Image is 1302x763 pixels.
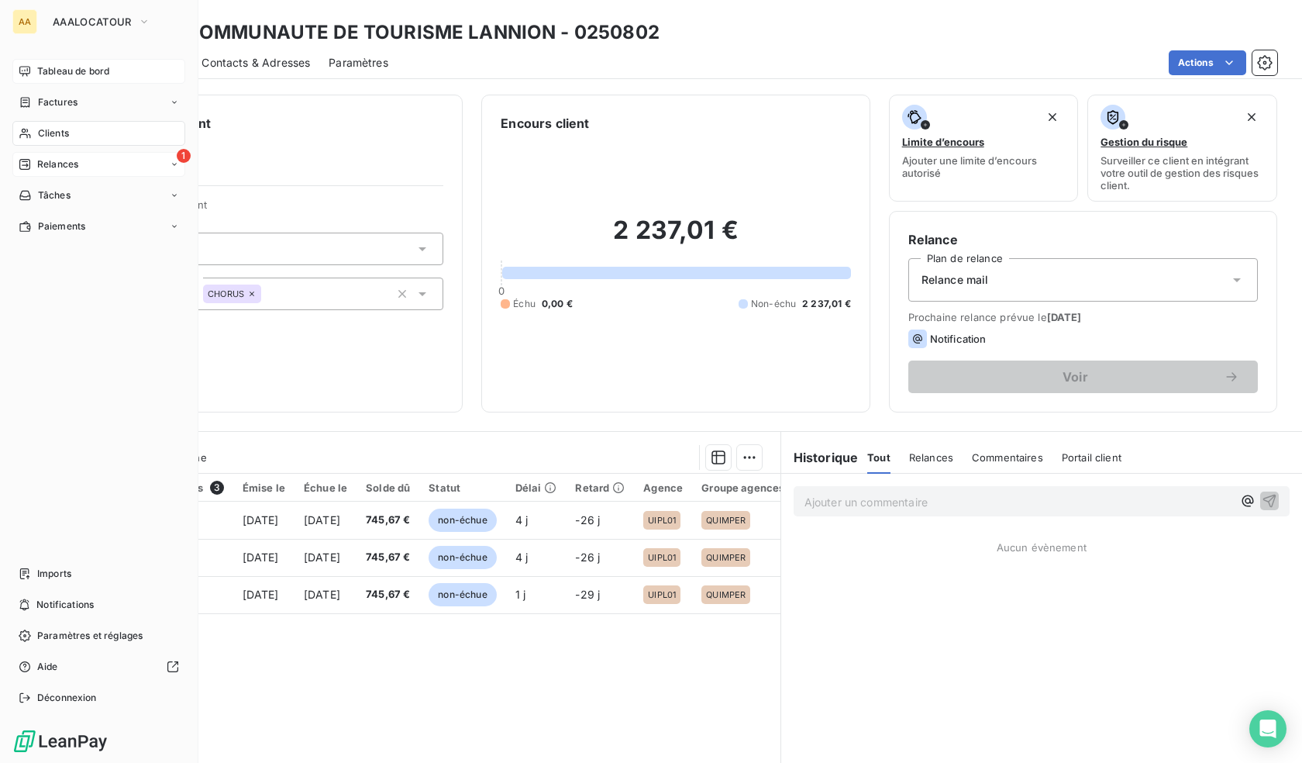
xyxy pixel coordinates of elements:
[921,272,989,288] span: Relance mail
[908,230,1258,249] h6: Relance
[37,629,143,643] span: Paramètres et réglages
[889,95,1079,202] button: Limite d’encoursAjouter une limite d’encours autorisé
[304,551,340,564] span: [DATE]
[36,598,94,612] span: Notifications
[243,482,285,494] div: Émise le
[542,297,573,311] span: 0,00 €
[575,551,600,564] span: -26 j
[38,188,71,202] span: Tâches
[575,588,600,601] span: -29 j
[909,451,953,464] span: Relances
[429,546,496,569] span: non-échue
[366,482,410,494] div: Solde dû
[38,126,69,140] span: Clients
[1249,710,1286,747] div: Open Intercom Messenger
[643,482,683,494] div: Agence
[781,448,859,467] h6: Historique
[201,55,310,71] span: Contacts & Adresses
[12,9,37,34] div: AA
[243,551,279,564] span: [DATE]
[802,297,851,311] span: 2 237,01 €
[575,513,600,527] span: -26 j
[1087,95,1277,202] button: Gestion du risqueSurveiller ce client en intégrant votre outil de gestion des risques client.
[366,587,410,602] span: 745,67 €
[429,509,496,532] span: non-échue
[208,289,244,299] span: CHORUS
[261,287,274,301] input: Ajouter une valeur
[706,590,746,599] span: QUIMPER
[366,513,410,528] span: 745,67 €
[177,149,191,163] span: 1
[908,361,1258,393] button: Voir
[1169,50,1246,75] button: Actions
[515,588,525,601] span: 1 j
[125,199,443,220] span: Propriétés Client
[706,516,746,525] span: QUIMPER
[1062,451,1121,464] span: Portail client
[37,157,78,171] span: Relances
[243,513,279,527] span: [DATE]
[304,513,340,527] span: [DATE]
[429,482,496,494] div: Statut
[648,590,676,599] span: UIPL01
[498,285,505,297] span: 0
[515,482,557,494] div: Délai
[429,583,496,606] span: non-échue
[37,64,109,78] span: Tableau de bord
[997,541,1087,554] span: Aucun évènement
[706,553,746,562] span: QUIMPER
[37,660,58,674] span: Aide
[243,588,279,601] span: [DATE]
[575,482,625,494] div: Retard
[210,481,224,495] span: 3
[37,691,97,705] span: Déconnexion
[515,513,528,527] span: 4 j
[1100,154,1264,192] span: Surveiller ce client en intégrant votre outil de gestion des risques client.
[902,136,984,148] span: Limite d’encours
[304,588,340,601] span: [DATE]
[501,215,850,261] h2: 2 237,01 €
[1100,136,1187,148] span: Gestion du risque
[515,551,528,564] span: 4 j
[12,654,185,679] a: Aide
[12,729,108,754] img: Logo LeanPay
[930,333,987,345] span: Notification
[94,114,443,133] h6: Informations client
[513,297,536,311] span: Échu
[366,550,410,565] span: 745,67 €
[867,451,890,464] span: Tout
[37,567,71,581] span: Imports
[751,297,796,311] span: Non-échu
[927,371,1224,383] span: Voir
[53,16,132,28] span: AAALOCATOUR
[1047,311,1082,323] span: [DATE]
[136,19,660,47] h3: EPIC COMMUNAUTE DE TOURISME LANNION - 0250802
[501,114,589,133] h6: Encours client
[648,553,676,562] span: UIPL01
[701,482,784,494] div: Groupe agences
[38,95,77,109] span: Factures
[329,55,388,71] span: Paramètres
[38,219,85,233] span: Paiements
[972,451,1043,464] span: Commentaires
[902,154,1066,179] span: Ajouter une limite d’encours autorisé
[648,516,676,525] span: UIPL01
[304,482,347,494] div: Échue le
[908,311,1258,323] span: Prochaine relance prévue le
